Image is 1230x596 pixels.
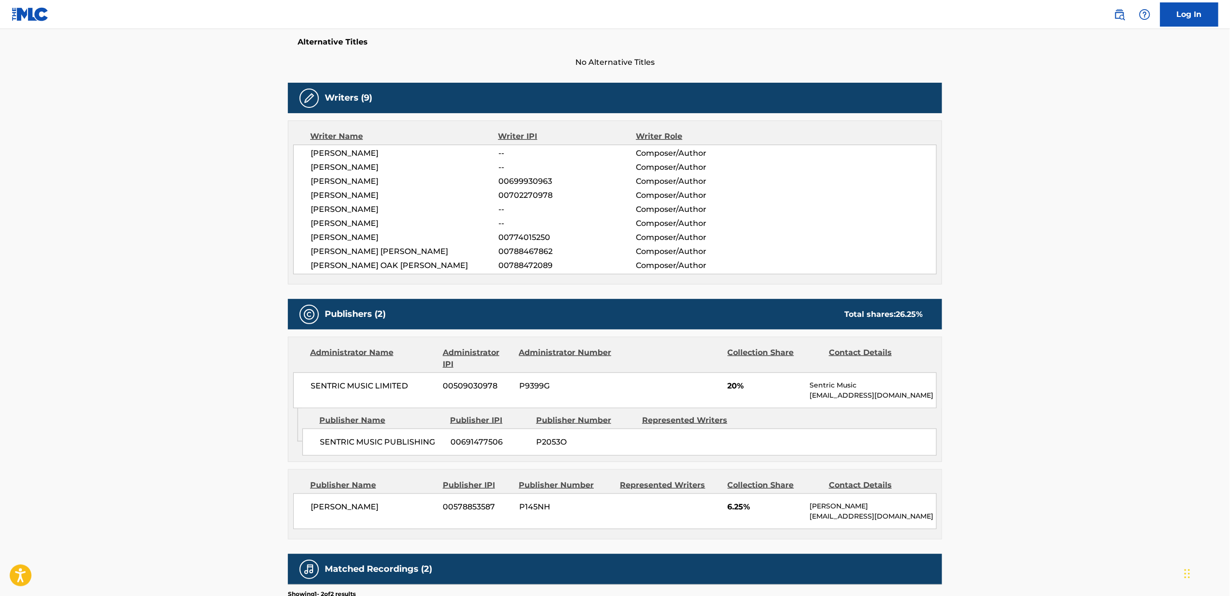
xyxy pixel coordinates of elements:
p: [EMAIL_ADDRESS][DOMAIN_NAME] [810,511,936,521]
div: Total shares: [844,309,923,320]
span: [PERSON_NAME] [311,148,498,159]
span: Composer/Author [636,260,761,271]
div: Publisher Number [536,415,635,426]
span: Composer/Author [636,190,761,201]
div: Administrator Number [519,347,613,370]
span: 00788467862 [498,246,636,257]
h5: Publishers (2) [325,309,386,320]
a: Public Search [1110,5,1129,24]
span: Composer/Author [636,232,761,243]
span: SENTRIC MUSIC PUBLISHING [320,436,443,448]
div: Administrator IPI [443,347,511,370]
img: help [1139,9,1151,20]
span: P145NH [519,501,613,513]
span: 00788472089 [498,260,636,271]
span: [PERSON_NAME] OAK [PERSON_NAME] [311,260,498,271]
a: Log In [1160,2,1218,27]
span: Composer/Author [636,162,761,173]
span: P2053O [536,436,635,448]
span: 00578853587 [443,501,512,513]
span: [PERSON_NAME] [311,190,498,201]
span: 20% [728,380,803,392]
span: P9399G [519,380,613,392]
img: MLC Logo [12,7,49,21]
span: 00774015250 [498,232,636,243]
h5: Alternative Titles [298,37,932,47]
span: 00509030978 [443,380,512,392]
div: Represented Writers [620,479,720,491]
span: Composer/Author [636,204,761,215]
div: Publisher Name [310,479,435,491]
span: [PERSON_NAME] [311,232,498,243]
span: 00691477506 [450,436,529,448]
span: 00699930963 [498,176,636,187]
span: 6.25% [728,501,803,513]
div: Collection Share [728,479,822,491]
span: [PERSON_NAME] [311,176,498,187]
span: [PERSON_NAME] [311,162,498,173]
span: [PERSON_NAME] [311,501,436,513]
span: SENTRIC MUSIC LIMITED [311,380,436,392]
div: Drag [1185,559,1190,588]
img: search [1114,9,1125,20]
p: Sentric Music [810,380,936,390]
div: Publisher IPI [450,415,529,426]
span: -- [498,148,636,159]
div: Writer Name [310,131,498,142]
p: [EMAIL_ADDRESS][DOMAIN_NAME] [810,390,936,401]
div: Publisher IPI [443,479,511,491]
h5: Matched Recordings (2) [325,564,432,575]
div: Help [1135,5,1155,24]
span: Composer/Author [636,148,761,159]
span: [PERSON_NAME] [PERSON_NAME] [311,246,498,257]
p: [PERSON_NAME] [810,501,936,511]
span: 26.25 % [896,310,923,319]
div: Administrator Name [310,347,435,370]
img: Publishers [303,309,315,320]
div: Writer Role [636,131,761,142]
span: [PERSON_NAME] [311,204,498,215]
span: Composer/Author [636,218,761,229]
span: Composer/Author [636,246,761,257]
div: Collection Share [728,347,822,370]
div: Publisher Number [519,479,613,491]
span: [PERSON_NAME] [311,218,498,229]
span: -- [498,218,636,229]
div: Contact Details [829,347,923,370]
h5: Writers (9) [325,92,372,104]
div: Writer IPI [498,131,636,142]
span: -- [498,162,636,173]
span: No Alternative Titles [288,57,942,68]
div: Contact Details [829,479,923,491]
div: Publisher Name [319,415,443,426]
span: Composer/Author [636,176,761,187]
img: Matched Recordings [303,564,315,575]
div: Represented Writers [642,415,741,426]
img: Writers [303,92,315,104]
span: -- [498,204,636,215]
span: 00702270978 [498,190,636,201]
iframe: Chat Widget [1182,550,1230,596]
